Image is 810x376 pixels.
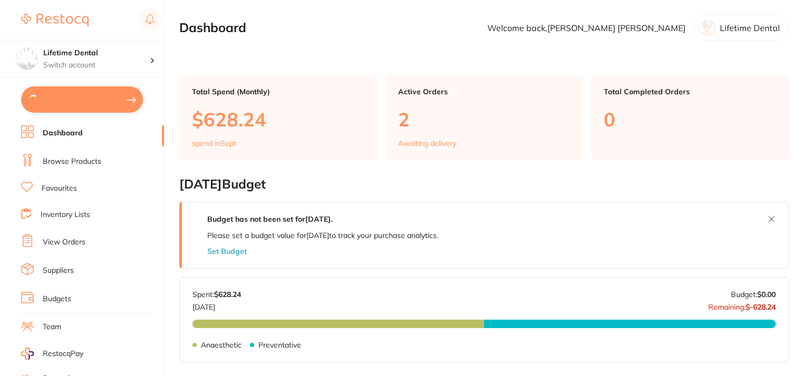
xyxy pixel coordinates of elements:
p: Total Completed Orders [604,87,776,96]
p: Switch account [43,60,150,71]
p: 0 [604,108,776,130]
img: RestocqPay [21,348,34,360]
p: Remaining: [708,299,776,311]
h2: Dashboard [179,21,246,35]
a: Total Spend (Monthly)$628.24spend inSept [179,75,377,160]
img: Restocq Logo [21,14,89,26]
a: Favourites [42,183,77,194]
p: Lifetime Dental [720,23,780,33]
a: Restocq Logo [21,8,89,32]
p: Anaesthetic [201,341,242,349]
p: Welcome back, [PERSON_NAME] [PERSON_NAME] [487,23,686,33]
a: Inventory Lists [41,210,90,220]
strong: $-628.24 [746,302,776,312]
h2: [DATE] Budget [179,177,789,192]
p: 2 [398,108,571,130]
h4: Lifetime Dental [43,48,150,58]
button: Set Budget [207,247,247,255]
p: Total Spend (Monthly) [192,87,364,96]
p: Please set a budget value for [DATE] to track your purchase analytics. [207,231,438,240]
a: Total Completed Orders0 [591,75,789,160]
a: Active Orders2Awaiting delivery [385,75,583,160]
p: Awaiting delivery [398,139,456,147]
a: Suppliers [43,265,74,276]
img: Lifetime Dental [16,48,37,70]
a: Budgets [43,294,71,304]
span: RestocqPay [43,349,83,359]
a: Dashboard [43,128,83,138]
a: Team [43,322,61,332]
p: Spent: [192,290,241,299]
p: Budget: [731,290,776,299]
p: Preventative [258,341,301,349]
p: Active Orders [398,87,571,96]
strong: $0.00 [757,290,776,299]
a: RestocqPay [21,348,83,360]
a: View Orders [43,237,85,248]
p: spend in Sept [192,139,236,147]
p: $628.24 [192,108,364,130]
strong: $628.24 [214,290,241,299]
strong: Budget has not been set for [DATE] . [207,214,332,224]
a: Browse Products [43,156,101,167]
p: [DATE] [192,299,241,311]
